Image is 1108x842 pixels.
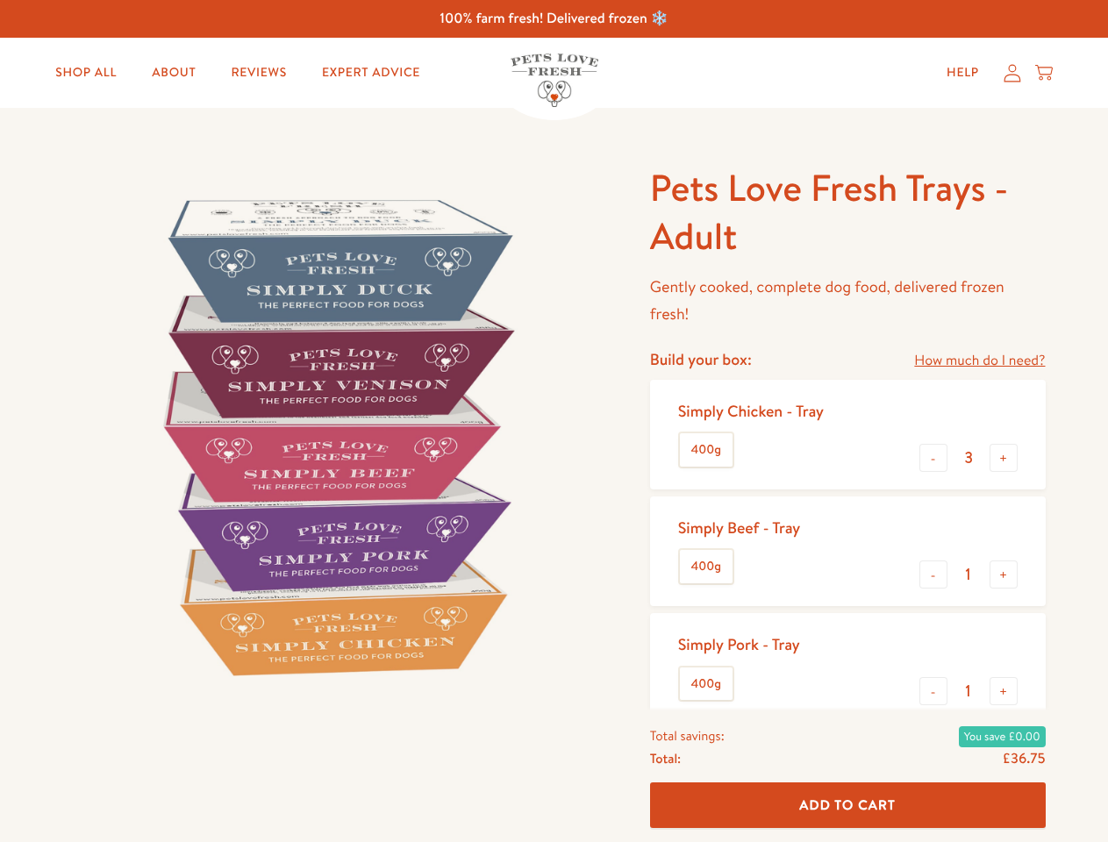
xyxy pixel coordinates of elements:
a: Reviews [217,55,300,90]
p: Gently cooked, complete dog food, delivered frozen fresh! [650,274,1046,327]
span: Total savings: [650,724,725,747]
button: - [919,677,947,705]
span: You save £0.00 [959,726,1046,747]
img: Pets Love Fresh [511,54,598,107]
button: - [919,560,947,589]
h1: Pets Love Fresh Trays - Adult [650,164,1046,260]
button: Add To Cart [650,782,1046,829]
div: Simply Chicken - Tray [678,401,824,421]
span: £36.75 [1002,749,1045,768]
a: Help [933,55,993,90]
button: + [990,677,1018,705]
button: + [990,560,1018,589]
span: Total: [650,747,681,770]
label: 400g [680,433,733,467]
label: 400g [680,667,733,701]
a: How much do I need? [914,349,1045,373]
button: - [919,444,947,472]
div: Simply Pork - Tray [678,634,800,654]
span: Add To Cart [799,796,896,814]
a: About [138,55,210,90]
a: Expert Advice [308,55,434,90]
img: Pets Love Fresh Trays - Adult [63,164,608,709]
button: + [990,444,1018,472]
h4: Build your box: [650,349,752,369]
div: Simply Beef - Tray [678,517,800,538]
a: Shop All [41,55,131,90]
label: 400g [680,550,733,583]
